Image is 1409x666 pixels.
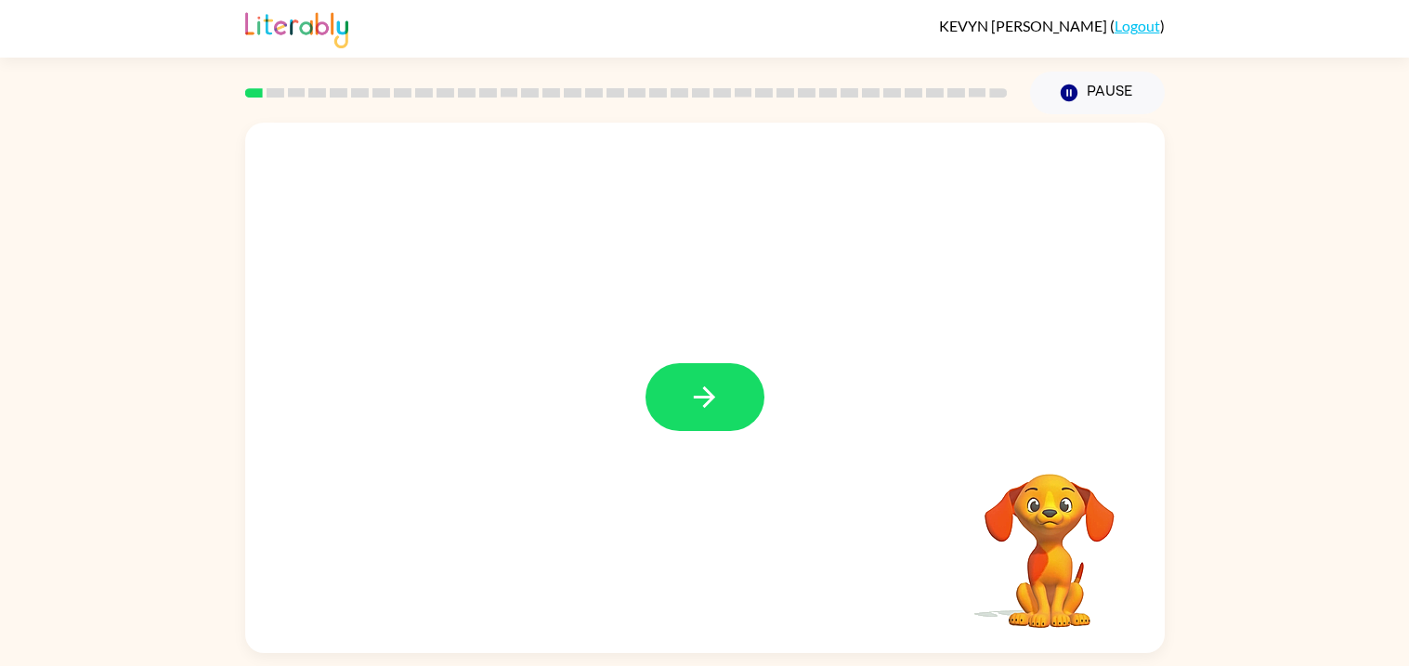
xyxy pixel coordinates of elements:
a: Logout [1115,17,1160,34]
span: KEVYN [PERSON_NAME] [939,17,1110,34]
div: ( ) [939,17,1165,34]
button: Pause [1030,72,1165,114]
video: Your browser must support playing .mp4 files to use Literably. Please try using another browser. [957,445,1142,631]
img: Literably [245,7,348,48]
